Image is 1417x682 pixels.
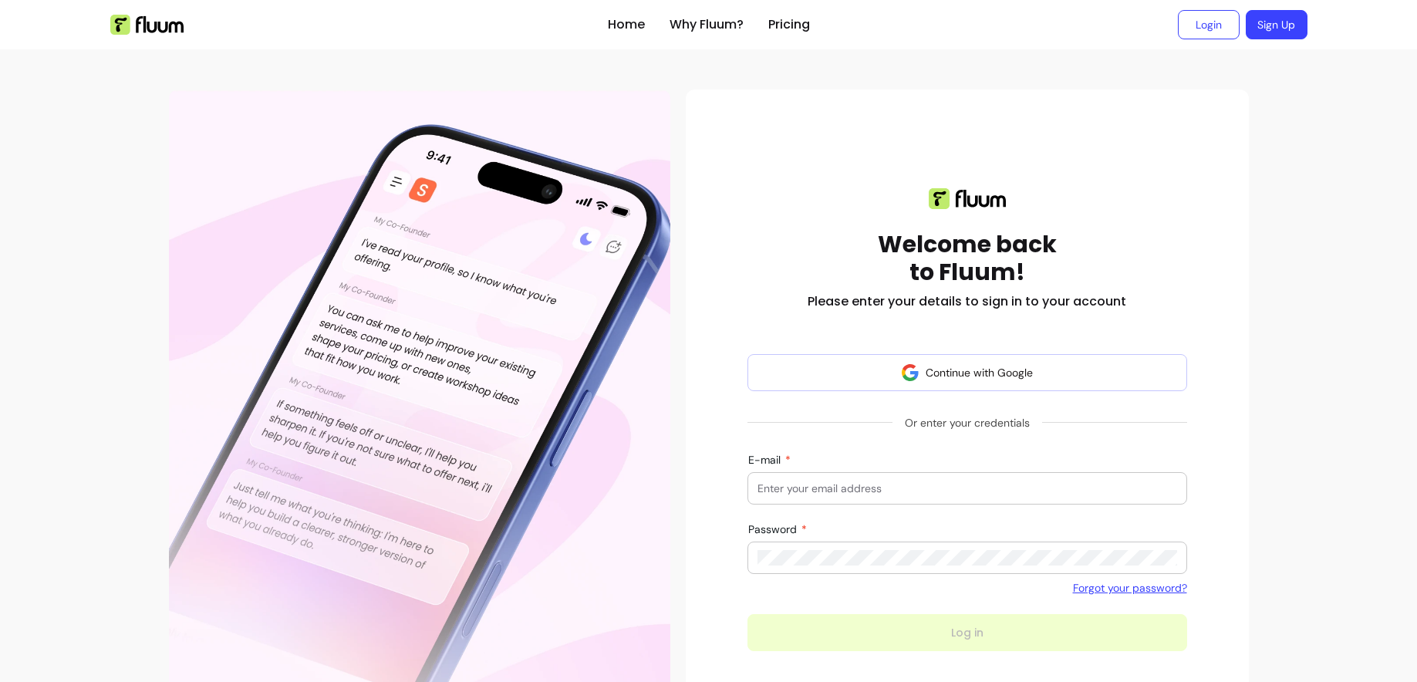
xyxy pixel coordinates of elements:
a: Pricing [768,15,810,34]
span: E-mail [748,453,784,467]
button: Continue with Google [747,354,1187,391]
input: Password [757,550,1177,566]
a: Why Fluum? [670,15,744,34]
a: Login [1178,10,1240,39]
span: Password [748,522,800,536]
h1: Welcome back to Fluum! [878,231,1057,286]
a: Home [608,15,645,34]
img: Fluum Logo [110,15,184,35]
span: Or enter your credentials [892,409,1042,437]
img: Fluum logo [929,188,1006,209]
a: Sign Up [1246,10,1307,39]
img: avatar [901,363,919,382]
h2: Please enter your details to sign in to your account [808,292,1126,311]
a: Forgot your password? [1073,580,1187,596]
input: E-mail [757,481,1177,496]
